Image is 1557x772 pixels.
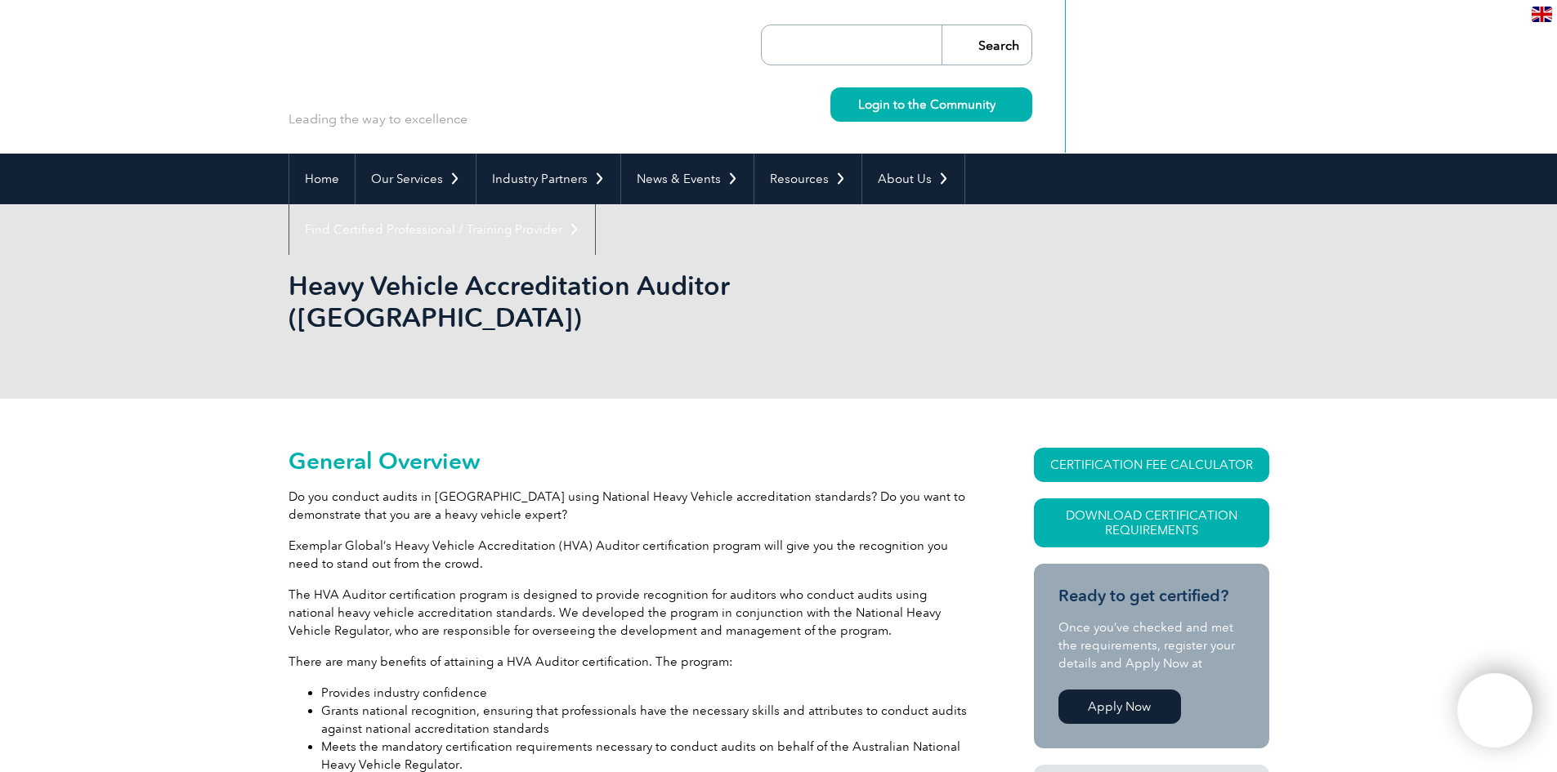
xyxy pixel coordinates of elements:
p: Do you conduct audits in [GEOGRAPHIC_DATA] using National Heavy Vehicle accreditation standards? ... [289,488,975,524]
li: Grants national recognition, ensuring that professionals have the necessary skills and attributes... [321,702,975,738]
a: Industry Partners [476,154,620,204]
h3: Ready to get certified? [1058,586,1245,606]
img: svg+xml;nitro-empty-id=MTMwNjoxMTY=-1;base64,PHN2ZyB2aWV3Qm94PSIwIDAgNDAwIDQwMCIgd2lkdGg9IjQwMCIg... [1474,690,1515,731]
li: Provides industry confidence [321,684,975,702]
a: Find Certified Professional / Training Provider [289,204,595,255]
a: News & Events [621,154,754,204]
h2: General Overview [289,448,975,474]
p: Leading the way to excellence [289,110,468,128]
p: Once you’ve checked and met the requirements, register your details and Apply Now at [1058,618,1245,672]
a: Apply Now [1058,689,1181,724]
a: Login to the Community [830,87,1032,122]
a: Our Services [356,154,476,204]
a: Home [289,154,355,204]
img: svg+xml;nitro-empty-id=MzU0OjIyMw==-1;base64,PHN2ZyB2aWV3Qm94PSIwIDAgMTEgMTEiIHdpZHRoPSIxMSIgaGVp... [995,100,1004,109]
a: Resources [754,154,861,204]
a: Download Certification Requirements [1034,498,1269,547]
p: There are many benefits of attaining a HVA Auditor certification. The program: [289,653,975,671]
p: The HVA Auditor certification program is designed to provide recognition for auditors who conduct... [289,586,975,640]
a: CERTIFICATION FEE CALCULATOR [1034,448,1269,482]
h1: Heavy Vehicle Accreditation Auditor ([GEOGRAPHIC_DATA]) [289,270,916,333]
p: Exemplar Global’s Heavy Vehicle Accreditation (HVA) Auditor certification program will give you t... [289,537,975,573]
input: Search [942,25,1031,65]
a: About Us [862,154,964,204]
img: en [1532,7,1552,22]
